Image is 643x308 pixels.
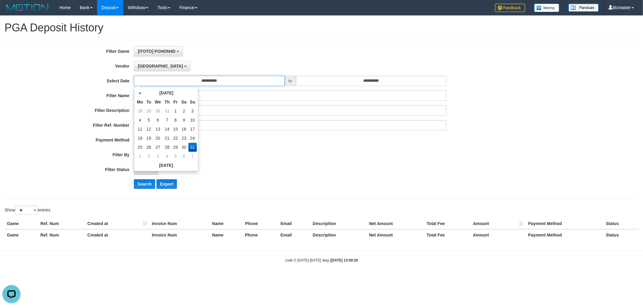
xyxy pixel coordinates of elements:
[135,125,144,134] td: 11
[38,229,85,240] th: Ref. Num
[145,152,153,161] td: 2
[135,161,197,170] th: [DATE]
[163,125,172,134] td: 14
[569,4,599,12] img: panduan.png
[471,229,526,240] th: Amount
[5,206,50,215] label: Show entries
[135,97,144,106] th: Mo
[153,116,163,125] td: 6
[163,134,172,143] td: 21
[145,116,153,125] td: 5
[172,116,180,125] td: 8
[5,229,38,240] th: Game
[153,143,163,152] td: 27
[145,134,153,143] td: 19
[285,76,296,86] span: to
[210,218,243,229] th: Name
[150,218,210,229] th: Invoice Num
[163,143,172,152] td: 28
[188,134,197,143] td: 24
[172,143,180,152] td: 29
[180,106,188,116] td: 2
[180,134,188,143] td: 23
[604,218,638,229] th: Status
[135,152,144,161] td: 1
[424,229,471,240] th: Total Fee
[5,3,50,12] img: MOTION_logo.png
[526,218,604,229] th: Payment Method
[145,97,153,106] th: Tu
[495,4,525,12] img: Feedback.jpg
[310,218,367,229] th: Description
[138,64,183,68] span: [GEOGRAPHIC_DATA]
[188,143,197,152] td: 31
[153,134,163,143] td: 20
[135,116,144,125] td: 4
[278,218,310,229] th: Email
[5,22,638,34] h1: PGA Deposit History
[331,258,358,262] strong: [DATE] 13:59:20
[243,218,278,229] th: Phone
[85,229,150,240] th: Created at
[310,229,367,240] th: Description
[153,106,163,116] td: 30
[172,106,180,116] td: 1
[526,229,604,240] th: Payment Method
[172,134,180,143] td: 22
[153,125,163,134] td: 13
[188,97,197,106] th: Su
[604,229,638,240] th: Status
[163,152,172,161] td: 4
[135,143,144,152] td: 25
[135,88,144,97] th: «
[145,106,153,116] td: 29
[367,229,424,240] th: Net Amount
[172,97,180,106] th: Fr
[138,167,151,172] span: - ALL -
[145,88,188,97] th: [DATE]
[424,218,471,229] th: Total Fee
[134,179,155,189] button: Search
[367,218,424,229] th: Net Amount
[5,218,38,229] th: Game
[134,61,190,71] button: [GEOGRAPHIC_DATA]
[153,152,163,161] td: 3
[163,97,172,106] th: Th
[150,229,210,240] th: Invoice Num
[163,106,172,116] td: 31
[188,125,197,134] td: 17
[180,143,188,152] td: 30
[156,179,177,189] button: Export
[172,125,180,134] td: 15
[172,152,180,161] td: 5
[15,206,38,215] select: Showentries
[163,116,172,125] td: 7
[135,106,144,116] td: 28
[243,229,278,240] th: Phone
[285,258,358,262] small: code © [DATE]-[DATE] dwg |
[180,97,188,106] th: Sa
[188,106,197,116] td: 3
[180,152,188,161] td: 6
[180,116,188,125] td: 9
[145,125,153,134] td: 12
[153,97,163,106] th: We
[138,49,175,54] span: [ITOTO] POHON4D
[135,134,144,143] td: 18
[471,218,526,229] th: Amount
[180,125,188,134] td: 16
[210,229,243,240] th: Name
[85,218,150,229] th: Created at
[188,152,197,161] td: 7
[534,4,559,12] img: Button%20Memo.svg
[38,218,85,229] th: Ref. Num
[2,2,20,21] button: Open LiveChat chat widget
[134,46,183,56] button: [ITOTO] POHON4D
[188,116,197,125] td: 10
[145,143,153,152] td: 26
[278,229,310,240] th: Email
